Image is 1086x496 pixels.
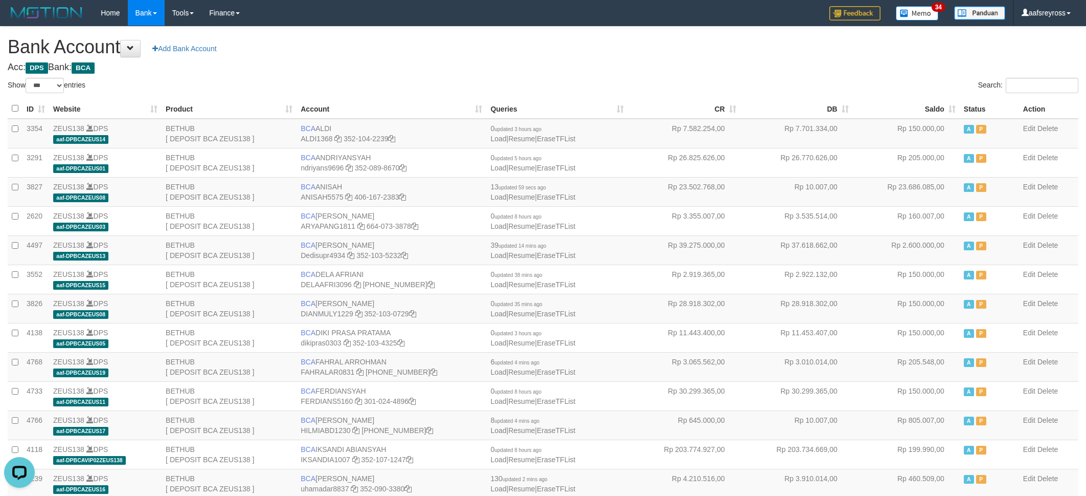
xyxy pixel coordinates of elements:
[537,222,575,230] a: EraseTFList
[22,294,49,323] td: 3826
[22,411,49,440] td: 4766
[162,99,297,119] th: Product: activate to sort column ascending
[494,214,541,220] span: updated 8 hours ago
[490,193,506,201] a: Load
[490,387,541,395] span: 0
[53,241,84,249] a: ZEUS138
[853,99,960,119] th: Saldo: activate to sort column ascending
[508,164,535,172] a: Resume
[490,416,539,424] span: 8
[508,397,535,405] a: Resume
[976,125,986,134] span: Paused
[49,440,162,469] td: DPS
[301,358,315,366] span: BCA
[411,222,418,230] a: Copy 6640733878 to clipboard
[162,323,297,352] td: BETHUB [ DEPOSIT BCA ZEUS138 ]
[537,485,575,493] a: EraseTFList
[490,222,506,230] a: Load
[490,124,541,133] span: 0
[490,212,575,230] span: | |
[49,177,162,206] td: DPS
[490,299,542,308] span: 0
[490,358,575,376] span: | |
[508,310,535,318] a: Resume
[628,352,740,381] td: Rp 3.065.562,00
[22,206,49,235] td: 2620
[53,299,84,308] a: ZEUS138
[8,78,85,93] label: Show entries
[301,456,350,464] a: IKSANDIA1007
[486,99,627,119] th: Queries: activate to sort column ascending
[301,124,315,133] span: BCA
[352,456,359,464] a: Copy IKSANDIA1007 to clipboard
[53,270,84,278] a: ZEUS138
[964,212,974,221] span: Active
[301,299,315,308] span: BCA
[1023,445,1035,454] a: Edit
[53,124,84,133] a: ZEUS138
[853,235,960,265] td: Rp 2.600.000,00
[301,426,350,435] a: HILMIABD1230
[740,177,853,206] td: Rp 10.007,00
[494,360,539,365] span: updated 4 mins ago
[853,352,960,381] td: Rp 205.548,00
[297,323,486,352] td: DIKI PRASA PRATAMA 352-103-4325
[49,99,162,119] th: Website: activate to sort column ascending
[162,352,297,381] td: BETHUB [ DEPOSIT BCA ZEUS138 ]
[49,148,162,177] td: DPS
[8,62,1078,73] h4: Acc: Bank:
[740,323,853,352] td: Rp 11.453.407,00
[297,294,486,323] td: [PERSON_NAME] 352-103-0729
[964,300,974,309] span: Active
[53,135,108,144] span: aaf-DPBCAZEUS14
[490,241,575,260] span: | |
[297,235,486,265] td: [PERSON_NAME] 352-103-5232
[297,381,486,411] td: FERDIANSYAH 301-024-4896
[964,417,974,425] span: Active
[8,37,1078,57] h1: Bank Account
[976,183,986,192] span: Paused
[399,164,406,172] a: Copy 3520898670 to clipboard
[301,368,354,376] a: FAHRALAR0831
[301,212,315,220] span: BCA
[628,265,740,294] td: Rp 2.919.365,00
[628,294,740,323] td: Rp 28.918.302,00
[1037,124,1058,133] a: Delete
[1023,154,1035,162] a: Edit
[162,119,297,148] td: BETHUB [ DEPOSIT BCA ZEUS138 ]
[49,411,162,440] td: DPS
[490,368,506,376] a: Load
[490,154,541,162] span: 0
[351,485,358,493] a: Copy uhamadar8837 to clipboard
[1023,124,1035,133] a: Edit
[301,135,332,143] a: ALDI1368
[53,445,84,454] a: ZEUS138
[490,135,506,143] a: Load
[53,329,84,337] a: ZEUS138
[628,323,740,352] td: Rp 11.443.400,00
[162,265,297,294] td: BETHUB [ DEPOSIT BCA ZEUS138 ]
[344,339,351,347] a: Copy dikipras0303 to clipboard
[1037,154,1058,162] a: Delete
[301,193,343,201] a: ANISAH5575
[409,310,416,318] a: Copy 3521030729 to clipboard
[355,397,362,405] a: Copy FERDIANS5160 to clipboard
[22,440,49,469] td: 4118
[347,251,354,260] a: Copy Dedisupr4934 to clipboard
[537,426,575,435] a: EraseTFList
[978,78,1078,93] label: Search:
[954,6,1005,20] img: panduan.png
[494,418,539,424] span: updated 4 mins ago
[628,381,740,411] td: Rp 30.299.365,00
[4,4,35,35] button: Open LiveChat chat widget
[508,456,535,464] a: Resume
[1037,387,1058,395] a: Delete
[508,485,535,493] a: Resume
[22,119,49,148] td: 3354
[357,222,365,230] a: Copy ARYAPANG1811 to clipboard
[628,177,740,206] td: Rp 23.502.768,00
[740,148,853,177] td: Rp 26.770.626,00
[301,241,315,249] span: BCA
[401,251,408,260] a: Copy 3521035232 to clipboard
[499,185,546,190] span: updated 59 secs ago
